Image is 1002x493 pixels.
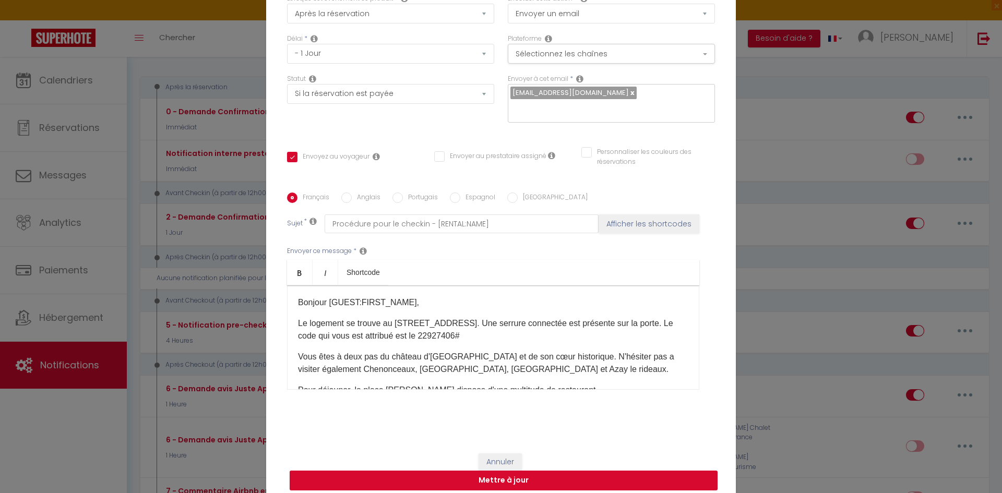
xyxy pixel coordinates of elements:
label: Plateforme [508,34,542,44]
label: Délai [287,34,303,44]
p: Bonjour [GUEST:FIRST_NAME], [298,296,688,309]
i: Action Time [311,34,318,43]
i: Message [360,247,367,255]
a: Shortcode [338,260,388,285]
label: Statut [287,74,306,84]
label: Envoyer ce message [287,246,352,256]
label: Portugais [403,193,438,204]
label: Envoyer à cet email [508,74,568,84]
p: Pour déjeuner, la place [PERSON_NAME] dispose d'une multitude de restaurant. [298,384,688,396]
label: Français [297,193,329,204]
label: Anglais [352,193,380,204]
button: Mettre à jour [290,471,718,490]
button: Sélectionnez les chaînes [508,44,715,64]
i: Envoyer au prestataire si il est assigné [548,151,555,160]
button: Annuler [479,453,522,471]
p: Le logement se trouve au [STREET_ADDRESS]. Une serrure connectée est présente sur la porte. Le co... [298,317,688,342]
a: Bold [287,260,313,285]
label: [GEOGRAPHIC_DATA] [518,193,588,204]
a: Italic [313,260,338,285]
i: Subject [309,217,317,225]
p: Vous êtes à deux pas du château d'[GEOGRAPHIC_DATA] et de son cœur historique. N'hésiter pas a vi... [298,351,688,376]
label: Espagnol [460,193,495,204]
i: Action Channel [545,34,552,43]
i: Envoyer au voyageur [373,152,380,161]
span: [EMAIL_ADDRESS][DOMAIN_NAME] [512,88,629,98]
button: Afficher les shortcodes [599,214,699,233]
i: Booking status [309,75,316,83]
i: Recipient [576,75,583,83]
label: Sujet [287,219,303,230]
